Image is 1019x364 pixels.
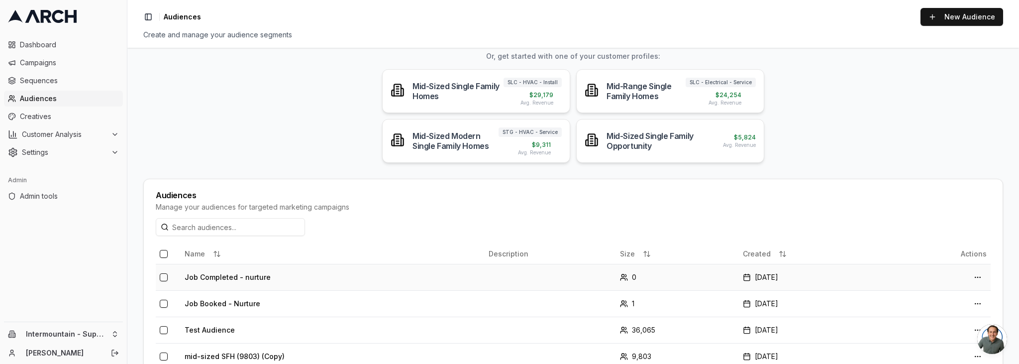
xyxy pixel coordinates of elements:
span: $ 24,254 [715,91,741,99]
a: Dashboard [4,37,123,53]
td: Test Audience [181,317,485,343]
span: SLC - HVAC - Install [504,78,562,87]
a: [PERSON_NAME] [26,348,100,358]
a: Creatives [4,109,123,124]
span: Campaigns [20,58,119,68]
span: Audiences [20,94,119,104]
span: SLC - Electrical - Service [686,78,756,87]
a: Admin tools [4,188,123,204]
th: Actions [898,244,991,264]
div: Mid-Range Single Family Homes [607,81,686,101]
span: Sequences [20,76,119,86]
button: Log out [108,346,122,360]
td: Job Completed - nurture [181,264,485,290]
h3: Or, get started with one of your customer profiles: [143,51,1003,61]
div: [DATE] [743,325,894,335]
span: Settings [22,147,107,157]
div: Audiences [156,191,991,199]
div: Create and manage your audience segments [143,30,1003,40]
span: Customer Analysis [22,129,107,139]
div: 9,803 [620,352,735,362]
button: Intermountain - Superior Water & Air [4,326,123,342]
span: Admin tools [20,191,119,201]
a: Sequences [4,73,123,89]
div: Mid-Sized Single Family Homes [412,81,504,101]
span: Avg. Revenue [709,99,741,107]
div: [DATE] [743,299,894,309]
span: Intermountain - Superior Water & Air [26,330,107,339]
div: Name [185,246,481,262]
td: Job Booked - Nurture [181,290,485,317]
a: Audiences [4,91,123,107]
div: 1 [620,299,735,309]
a: New Audience [920,8,1003,26]
div: Size [620,246,735,262]
span: STG - HVAC - Service [499,127,562,137]
button: Customer Analysis [4,126,123,142]
a: Campaigns [4,55,123,71]
span: Avg. Revenue [520,99,553,107]
div: [DATE] [743,272,894,282]
span: $ 5,824 [734,133,756,141]
div: [DATE] [743,352,894,362]
nav: breadcrumb [164,12,201,22]
span: Creatives [20,112,119,121]
span: Avg. Revenue [723,141,756,149]
div: Created [743,246,894,262]
div: Manage your audiences for targeted marketing campaigns [156,202,991,212]
div: Admin [4,172,123,188]
span: Dashboard [20,40,119,50]
span: Audiences [164,12,201,22]
span: $ 9,311 [532,141,551,149]
span: $ 29,179 [529,91,553,99]
th: Description [485,244,616,264]
input: Search audiences... [156,218,305,236]
span: Avg. Revenue [518,149,551,156]
a: Open chat [977,324,1007,354]
div: 36,065 [620,325,735,335]
div: Mid-Sized Single Family Opportunity [607,131,715,151]
button: Settings [4,144,123,160]
div: Mid-Sized Modern Single Family Homes [412,131,499,151]
div: 0 [620,272,735,282]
